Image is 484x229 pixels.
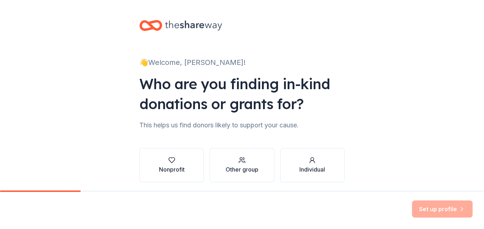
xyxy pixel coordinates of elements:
[139,119,345,131] div: This helps us find donors likely to support your cause.
[139,148,204,182] button: Nonprofit
[139,74,345,114] div: Who are you finding in-kind donations or grants for?
[159,165,185,174] div: Nonprofit
[210,148,274,182] button: Other group
[139,57,345,68] div: 👋 Welcome, [PERSON_NAME]!
[226,165,258,174] div: Other group
[299,165,325,174] div: Individual
[280,148,345,182] button: Individual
